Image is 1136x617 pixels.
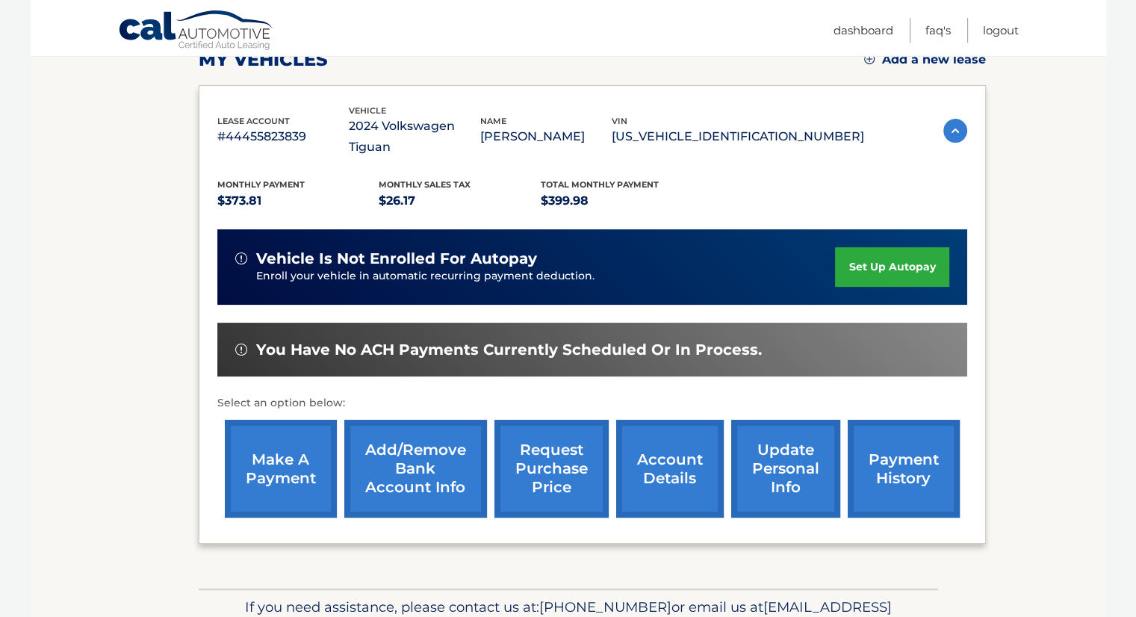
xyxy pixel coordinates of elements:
[349,105,386,116] span: vehicle
[731,420,840,518] a: update personal info
[118,10,275,53] a: Cal Automotive
[983,18,1019,43] a: Logout
[835,247,949,287] a: set up autopay
[256,249,537,268] span: vehicle is not enrolled for autopay
[943,119,967,143] img: accordion-active.svg
[612,116,627,126] span: vin
[225,420,337,518] a: make a payment
[379,190,541,211] p: $26.17
[864,52,986,67] a: Add a new lease
[494,420,609,518] a: request purchase price
[834,18,893,43] a: Dashboard
[925,18,951,43] a: FAQ's
[848,420,960,518] a: payment history
[349,116,480,158] p: 2024 Volkswagen Tiguan
[864,54,875,64] img: add.svg
[612,126,864,147] p: [US_VEHICLE_IDENTIFICATION_NUMBER]
[616,420,724,518] a: account details
[235,344,247,356] img: alert-white.svg
[217,126,349,147] p: #44455823839
[217,179,305,190] span: Monthly Payment
[379,179,471,190] span: Monthly sales Tax
[541,179,659,190] span: Total Monthly Payment
[235,252,247,264] img: alert-white.svg
[217,116,290,126] span: lease account
[217,394,967,412] p: Select an option below:
[480,116,506,126] span: name
[541,190,703,211] p: $399.98
[217,190,379,211] p: $373.81
[256,341,762,359] span: You have no ACH payments currently scheduled or in process.
[256,268,836,285] p: Enroll your vehicle in automatic recurring payment deduction.
[539,598,671,616] span: [PHONE_NUMBER]
[199,49,328,71] h2: my vehicles
[480,126,612,147] p: [PERSON_NAME]
[344,420,487,518] a: Add/Remove bank account info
